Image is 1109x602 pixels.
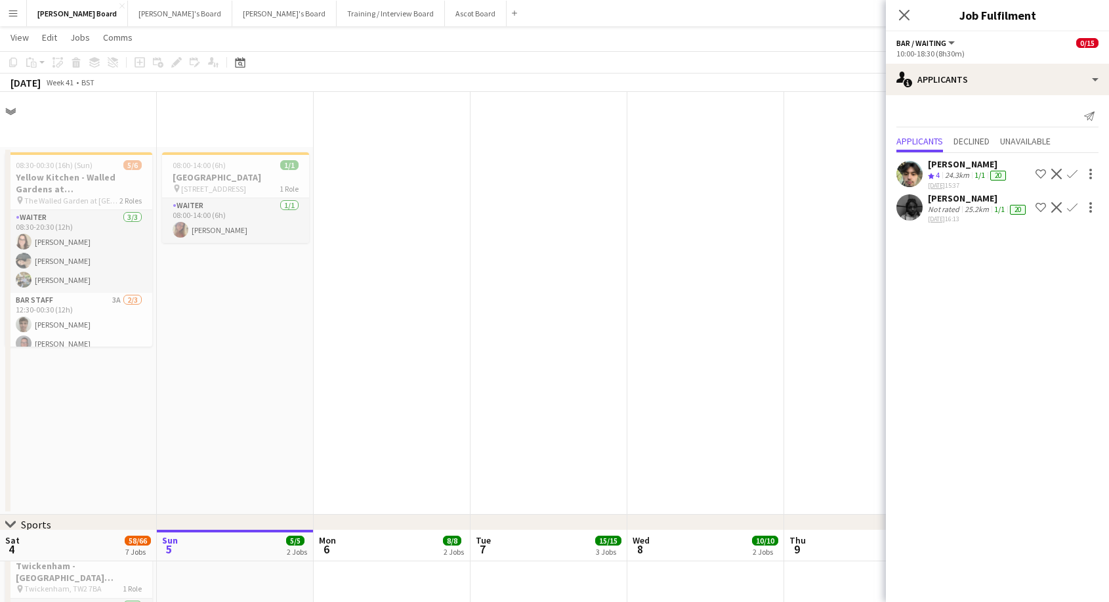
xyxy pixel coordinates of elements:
[896,38,946,48] span: Bar / Waiting
[181,184,246,194] span: [STREET_ADDRESS]
[319,534,336,546] span: Mon
[1076,38,1099,48] span: 0/15
[10,76,41,89] div: [DATE]
[24,584,102,593] span: Twickenham, TW2 7BA
[596,547,621,557] div: 3 Jobs
[928,215,945,223] tcxspan: Call 05-10-2025 via 3CX
[445,1,507,26] button: Ascot Board
[125,536,151,546] span: 58/66
[162,152,309,243] app-job-card: 08:00-14:00 (6h)1/1[GEOGRAPHIC_DATA] [STREET_ADDRESS]1 RoleWaiter1/108:00-14:00 (6h)[PERSON_NAME]
[81,77,94,87] div: BST
[280,184,299,194] span: 1 Role
[37,29,62,46] a: Edit
[16,160,93,170] span: 08:30-00:30 (16h) (Sun)
[474,542,491,557] span: 7
[896,137,943,146] span: Applicants
[103,32,133,43] span: Comms
[280,160,299,170] span: 1/1
[928,215,1028,223] div: 16:13
[444,547,464,557] div: 2 Jobs
[990,171,1006,181] div: 20
[752,536,778,546] span: 10/10
[24,196,119,205] span: The Walled Garden at [GEOGRAPHIC_DATA]
[317,542,336,557] span: 6
[789,534,806,546] span: Thu
[5,171,152,195] h3: Yellow Kitchen - Walled Gardens at [GEOGRAPHIC_DATA]
[5,560,152,584] h3: Twickenham - [GEOGRAPHIC_DATA] [GEOGRAPHIC_DATA] vs [GEOGRAPHIC_DATA]
[942,170,972,181] div: 24.3km
[65,29,95,46] a: Jobs
[1010,205,1026,215] div: 20
[232,1,337,26] button: [PERSON_NAME]'s Board
[974,170,985,180] app-skills-label: 1/1
[10,32,29,43] span: View
[21,518,51,531] div: Sports
[1000,137,1051,146] span: Unavailable
[337,1,445,26] button: Training / Interview Board
[631,542,650,557] span: 8
[123,584,142,593] span: 1 Role
[886,7,1109,24] h3: Job Fulfilment
[962,204,992,215] div: 25.2km
[173,160,226,170] span: 08:00-14:00 (6h)
[753,547,778,557] div: 2 Jobs
[443,536,461,546] span: 8/8
[119,196,142,205] span: 2 Roles
[896,38,957,48] button: Bar / Waiting
[162,534,178,546] span: Sun
[994,204,1005,214] app-skills-label: 1/1
[5,152,152,347] app-job-card: 08:30-00:30 (16h) (Sun)5/6Yellow Kitchen - Walled Gardens at [GEOGRAPHIC_DATA] The Walled Garden ...
[5,293,152,376] app-card-role: BAR STAFF3A2/312:30-00:30 (12h)[PERSON_NAME][PERSON_NAME]
[5,534,20,546] span: Sat
[286,536,304,546] span: 5/5
[162,171,309,183] h3: [GEOGRAPHIC_DATA]
[128,1,232,26] button: [PERSON_NAME]'s Board
[287,547,307,557] div: 2 Jobs
[125,547,150,557] div: 7 Jobs
[896,49,1099,58] div: 10:00-18:30 (8h30m)
[928,181,945,190] tcxspan: Call 05-10-2025 via 3CX
[70,32,90,43] span: Jobs
[928,204,962,215] div: Not rated
[162,198,309,243] app-card-role: Waiter1/108:00-14:00 (6h)[PERSON_NAME]
[928,158,1009,170] div: [PERSON_NAME]
[886,64,1109,95] div: Applicants
[27,1,128,26] button: [PERSON_NAME] Board
[476,534,491,546] span: Tue
[928,192,1028,204] div: [PERSON_NAME]
[5,29,34,46] a: View
[43,77,76,87] span: Week 41
[595,536,621,546] span: 15/15
[787,542,806,557] span: 9
[160,542,178,557] span: 5
[633,534,650,546] span: Wed
[98,29,138,46] a: Comms
[936,170,940,180] span: 4
[5,210,152,293] app-card-role: Waiter3/308:30-20:30 (12h)[PERSON_NAME][PERSON_NAME][PERSON_NAME]
[123,160,142,170] span: 5/6
[42,32,57,43] span: Edit
[928,181,1009,190] div: 15:37
[953,137,990,146] span: Declined
[3,542,20,557] span: 4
